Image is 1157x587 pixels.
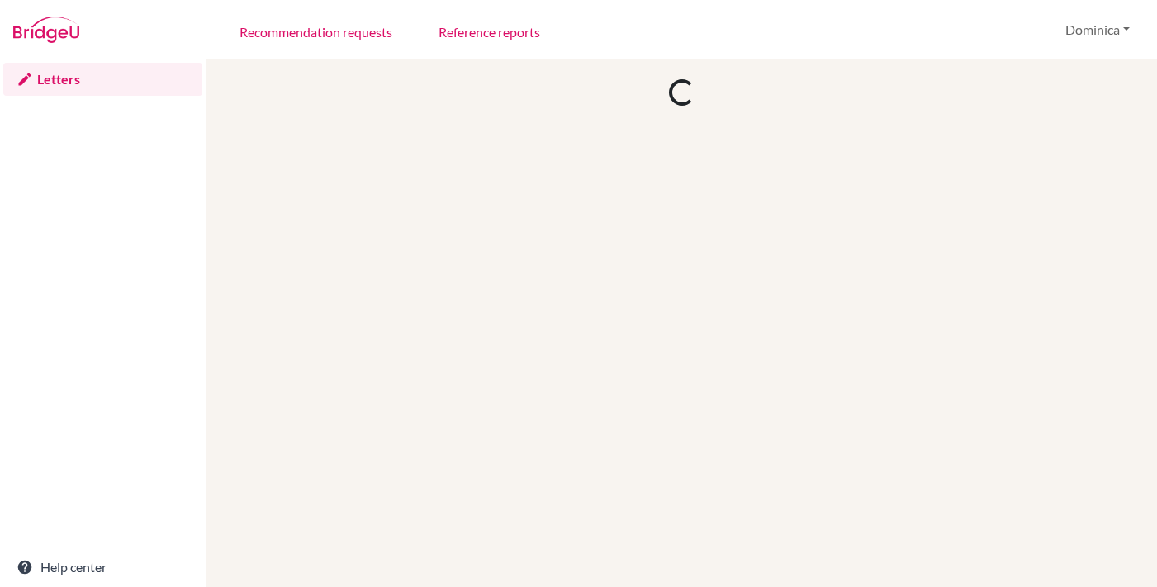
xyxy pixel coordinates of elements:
[226,2,405,59] a: Recommendation requests
[1058,14,1137,45] button: Dominica
[666,77,698,109] div: Loading...
[3,63,202,96] a: Letters
[3,551,202,584] a: Help center
[13,17,79,43] img: Bridge-U
[425,2,553,59] a: Reference reports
